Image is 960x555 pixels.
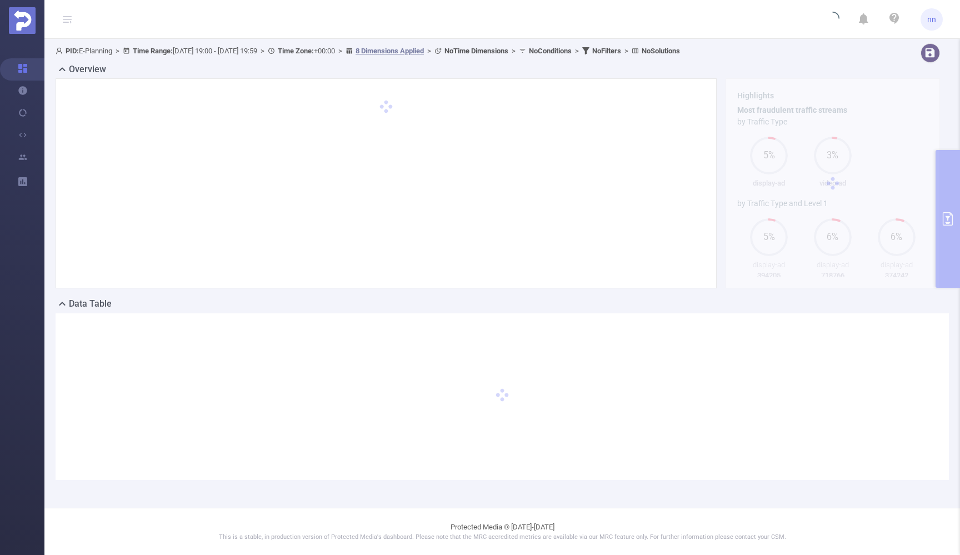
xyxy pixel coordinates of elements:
[529,47,572,55] b: No Conditions
[642,47,680,55] b: No Solutions
[335,47,346,55] span: >
[424,47,434,55] span: >
[826,12,839,27] i: icon: loading
[592,47,621,55] b: No Filters
[572,47,582,55] span: >
[278,47,314,55] b: Time Zone:
[9,7,36,34] img: Protected Media
[69,63,106,76] h2: Overview
[69,297,112,311] h2: Data Table
[621,47,632,55] span: >
[133,47,173,55] b: Time Range:
[66,47,79,55] b: PID:
[72,533,932,542] p: This is a stable, in production version of Protected Media's dashboard. Please note that the MRC ...
[56,47,680,55] span: E-Planning [DATE] 19:00 - [DATE] 19:59 +00:00
[444,47,508,55] b: No Time Dimensions
[927,8,936,31] span: nn
[356,47,424,55] u: 8 Dimensions Applied
[112,47,123,55] span: >
[257,47,268,55] span: >
[56,47,66,54] i: icon: user
[508,47,519,55] span: >
[44,508,960,555] footer: Protected Media © [DATE]-[DATE]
